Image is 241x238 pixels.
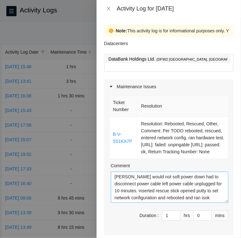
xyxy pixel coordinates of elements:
[109,29,113,33] span: exclamation-circle
[106,6,111,11] span: close
[104,37,128,47] p: Datacenters
[113,132,132,144] a: B-V-5S1KA7P
[137,96,228,117] th: Resolution
[104,79,233,94] div: Maintenance Issues
[110,96,138,117] th: Ticket Number
[211,210,228,221] div: mins
[137,117,228,159] td: Resolution: Rebooted, Rescued, Other, Comment: Per TODO rebooted, rescued, entered network config...
[116,27,127,34] strong: Note:
[111,162,130,169] label: Comment
[111,172,228,203] textarea: Comment
[109,85,113,89] span: caret-right
[180,210,194,221] div: hrs
[139,212,159,219] div: Duration :
[109,56,228,63] p: DataBank Holdings Ltd. )
[117,5,233,12] div: Activity Log for [DATE]
[104,6,113,12] button: Close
